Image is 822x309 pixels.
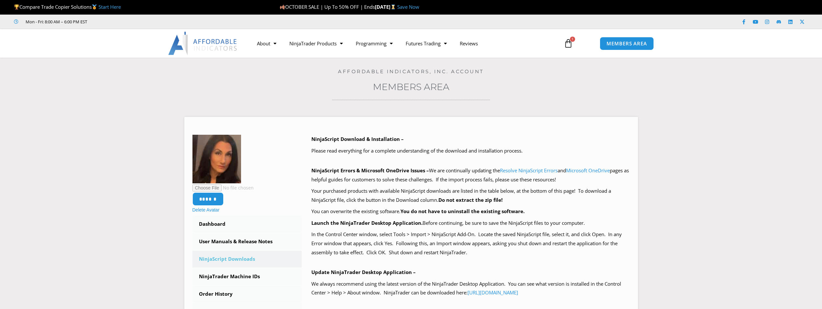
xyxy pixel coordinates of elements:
b: NinjaScript Download & Installation – [311,136,404,142]
p: Please read everything for a complete understanding of the download and installation process. [311,146,630,155]
a: About [250,36,283,51]
p: We are continually updating the and pages as helpful guides for customers to solve these challeng... [311,166,630,184]
a: 1 [554,34,583,53]
p: Before continuing, be sure to save the NinjaScript files to your computer. [311,219,630,228]
b: Update NinjaTrader Desktop Application – [311,269,416,275]
a: Reviews [453,36,484,51]
p: We always recommend using the latest version of the NinjaTrader Desktop Application. You can see ... [311,280,630,298]
span: Mon - Fri: 8:00 AM – 6:00 PM EST [24,18,87,26]
strong: [DATE] [375,4,397,10]
img: LogoAI | Affordable Indicators – NinjaTrader [168,32,238,55]
b: Launch the NinjaTrader Desktop Application. [311,220,423,226]
p: You can overwrite the existing software. [311,207,630,216]
a: MEMBERS AREA [600,37,654,50]
p: Your purchased products with available NinjaScript downloads are listed in the table below, at th... [311,187,630,205]
img: 🏆 [14,5,19,9]
iframe: Customer reviews powered by Trustpilot [96,18,193,25]
b: You do not have to uninstall the existing software. [400,208,525,214]
a: Microsoft OneDrive [566,167,610,174]
a: Delete Avatar [192,207,220,212]
a: Order History [192,286,302,303]
span: 1 [570,37,575,42]
a: Affordable Indicators, Inc. Account [338,68,484,74]
a: Programming [349,36,399,51]
a: Dashboard [192,216,302,233]
span: MEMBERS AREA [607,41,647,46]
a: Futures Trading [399,36,453,51]
img: ⌛ [391,5,396,9]
nav: Menu [250,36,556,51]
p: In the Control Center window, select Tools > Import > NinjaScript Add-On. Locate the saved NinjaS... [311,230,630,257]
a: Start Here [98,4,121,10]
a: User Manuals & Release Notes [192,233,302,250]
b: NinjaScript Errors & Microsoft OneDrive Issues – [311,167,429,174]
img: 🥇 [92,5,97,9]
span: Compare Trade Copier Solutions [14,4,121,10]
a: Resolve NinjaScript Errors [500,167,558,174]
a: Members Area [373,81,449,92]
a: [URL][DOMAIN_NAME] [468,289,518,296]
img: IMG_4600-150x150.jpeg [192,135,241,183]
span: OCTOBER SALE | Up To 50% OFF | Ends [280,4,375,10]
a: NinjaScript Downloads [192,251,302,268]
b: Do not extract the zip file! [438,197,503,203]
a: Save Now [397,4,419,10]
a: NinjaTrader Products [283,36,349,51]
img: 🍂 [280,5,285,9]
a: NinjaTrader Machine IDs [192,268,302,285]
